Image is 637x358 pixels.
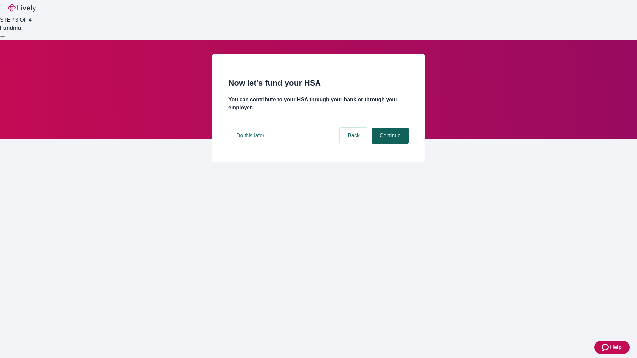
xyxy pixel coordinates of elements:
h2: Now let’s fund your HSA [228,77,409,89]
button: Back [340,128,368,144]
h4: You can contribute to your HSA through your bank or through your employer. [228,96,409,112]
button: Continue [372,128,409,144]
img: Lively [8,4,36,12]
span: Help [610,343,622,351]
button: Zendesk support iconHelp [594,341,630,354]
svg: Zendesk support icon [602,343,610,351]
button: Do this later [228,128,272,144]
